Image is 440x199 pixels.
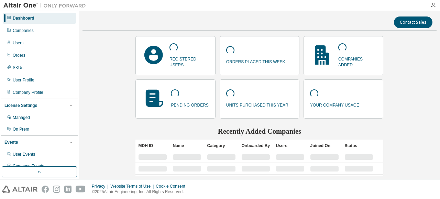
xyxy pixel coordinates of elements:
[207,140,236,151] div: Category
[4,140,18,145] div: Events
[226,100,288,108] p: units purchased this year
[92,189,189,195] p: © 2025 Altair Engineering, Inc. All Rights Reserved.
[13,53,25,58] div: Orders
[53,186,60,193] img: instagram.svg
[2,186,37,193] img: altair_logo.svg
[241,140,270,151] div: Onboarded By
[13,152,35,157] div: User Events
[173,140,201,151] div: Name
[13,77,34,83] div: User Profile
[13,90,43,95] div: Company Profile
[276,140,305,151] div: Users
[42,186,49,193] img: facebook.svg
[110,184,156,189] div: Website Terms of Use
[138,140,167,151] div: MDH ID
[394,16,432,28] button: Contact Sales
[169,54,209,68] p: registered users
[344,140,373,151] div: Status
[226,57,285,65] p: orders placed this week
[76,186,86,193] img: youtube.svg
[156,184,189,189] div: Cookie Consent
[171,100,208,108] p: pending orders
[4,103,37,108] div: License Settings
[13,115,30,120] div: Managed
[64,186,71,193] img: linkedin.svg
[310,140,339,151] div: Joined On
[13,15,34,21] div: Dashboard
[310,100,359,108] p: your company usage
[13,40,23,46] div: Users
[338,54,377,68] p: companies added
[3,2,89,9] img: Altair One
[13,163,44,169] div: Company Events
[13,28,34,33] div: Companies
[13,126,29,132] div: On Prem
[135,127,383,136] h2: Recently Added Companies
[13,65,23,70] div: SKUs
[92,184,110,189] div: Privacy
